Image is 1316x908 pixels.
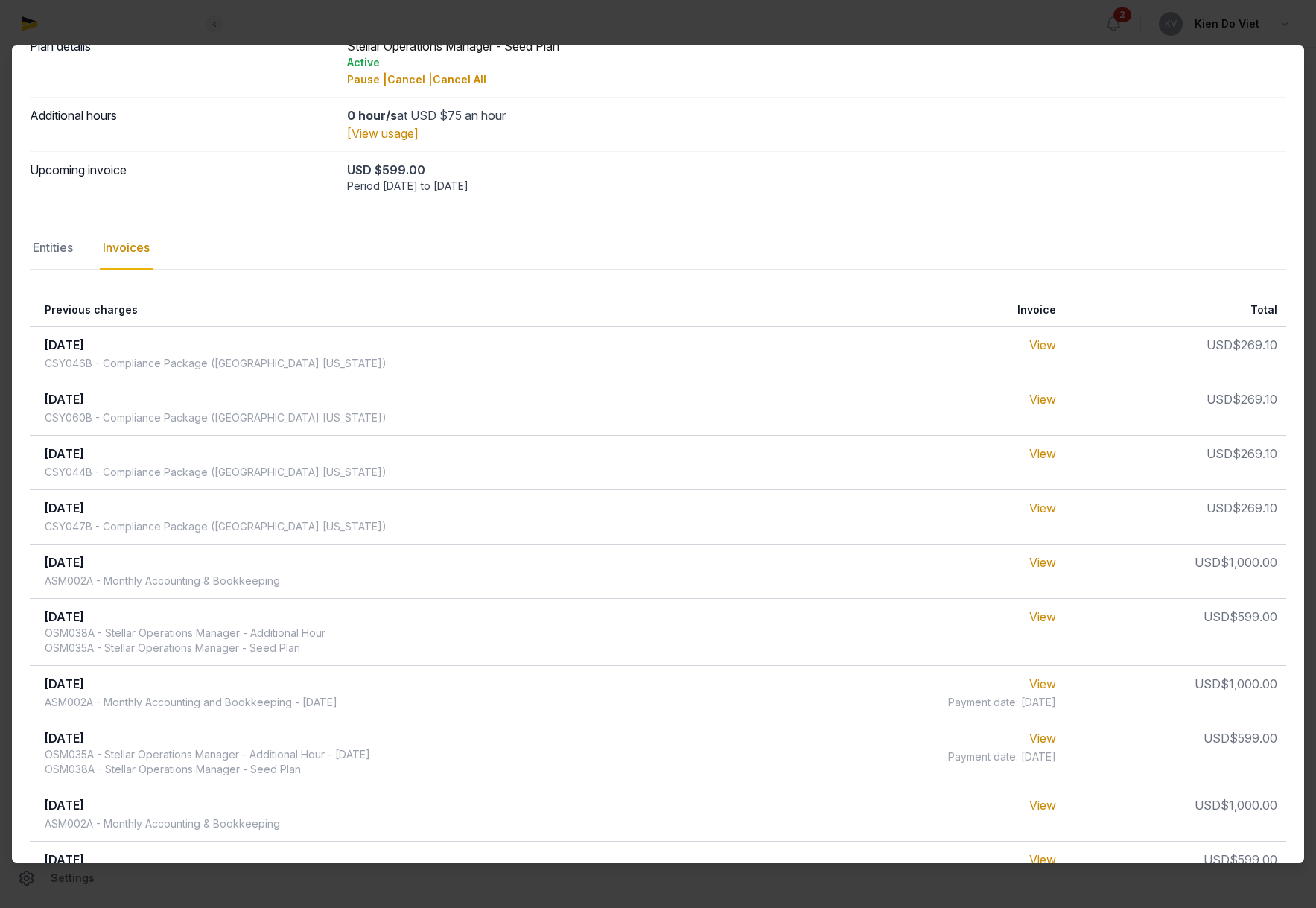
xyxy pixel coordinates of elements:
div: ASM002A - Monthly Accounting & Bookkeeping [45,816,280,831]
span: [DATE] [45,446,84,461]
div: CSY044B - Compliance Package ([GEOGRAPHIC_DATA] [US_STATE]) [45,465,387,480]
span: USD [1195,798,1221,813]
a: View [1029,392,1056,407]
span: [DATE] [45,852,84,867]
div: OSM038A - Stellar Operations Manager - Additional Hour OSM035A - Stellar Operations Manager - See... [45,626,325,655]
span: $269.10 [1233,446,1277,461]
div: ASM002A - Monthly Accounting and Bookkeeping - [DATE] [45,695,337,710]
span: USD [1195,676,1221,691]
a: View [1029,731,1056,746]
dt: Plan details [30,37,335,88]
span: USD [1207,446,1233,461]
span: USD [1204,609,1230,624]
span: [DATE] [45,501,84,515]
span: Cancel All [433,73,486,86]
strong: 0 hour/s [347,108,397,123]
dt: Upcoming invoice [30,161,335,194]
div: CSY046B - Compliance Package ([GEOGRAPHIC_DATA] [US_STATE]) [45,356,387,371]
div: ASM002A - Monthly Accounting & Bookkeeping [45,574,280,588]
div: OSM035A - Stellar Operations Manager - Additional Hour - [DATE] OSM038A - Stellar Operations Mana... [45,747,370,777]
div: CSY060B - Compliance Package ([GEOGRAPHIC_DATA] [US_STATE]) [45,410,387,425]
span: Pause | [347,73,387,86]
span: USD [1204,731,1230,746]
span: $599.00 [1230,731,1277,746]
span: $1,000.00 [1221,676,1277,691]
span: USD [1204,852,1230,867]
span: USD [1207,392,1233,407]
a: View [1029,555,1056,570]
span: [DATE] [45,676,84,691]
span: Cancel | [387,73,433,86]
span: [DATE] [45,392,84,407]
th: Previous charges [30,293,790,327]
div: USD $599.00 [347,161,1286,179]
span: $599.00 [1230,852,1277,867]
div: Active [347,55,1286,70]
span: [DATE] [45,337,84,352]
span: $269.10 [1233,337,1277,352]
a: View [1029,676,1056,691]
span: [DATE] [45,731,84,746]
span: $1,000.00 [1221,555,1277,570]
span: Payment date: [DATE] [948,749,1056,764]
div: Entities [30,226,76,270]
span: [DATE] [45,798,84,813]
span: $1,000.00 [1221,798,1277,813]
a: View [1029,337,1056,352]
nav: Tabs [30,226,1286,270]
span: Payment date: [DATE] [948,695,1056,710]
span: USD [1195,555,1221,570]
th: Total [1065,293,1286,327]
div: Period [DATE] to [DATE] [347,179,1286,194]
span: USD [1207,337,1233,352]
div: Stellar Operations Manager - Seed Plan [347,37,1286,88]
a: [View usage] [347,126,419,141]
span: USD [1207,501,1233,515]
th: Invoice [790,293,1064,327]
div: CSY047B - Compliance Package ([GEOGRAPHIC_DATA] [US_STATE]) [45,519,387,534]
span: $269.10 [1233,392,1277,407]
div: Invoices [100,226,153,270]
a: View [1029,446,1056,461]
dt: Additional hours [30,107,335,142]
a: View [1029,501,1056,515]
a: View [1029,852,1056,867]
span: $599.00 [1230,609,1277,624]
a: View [1029,798,1056,813]
span: $269.10 [1233,501,1277,515]
div: at USD $75 an hour [347,107,1286,124]
a: View [1029,609,1056,624]
span: [DATE] [45,609,84,624]
span: [DATE] [45,555,84,570]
